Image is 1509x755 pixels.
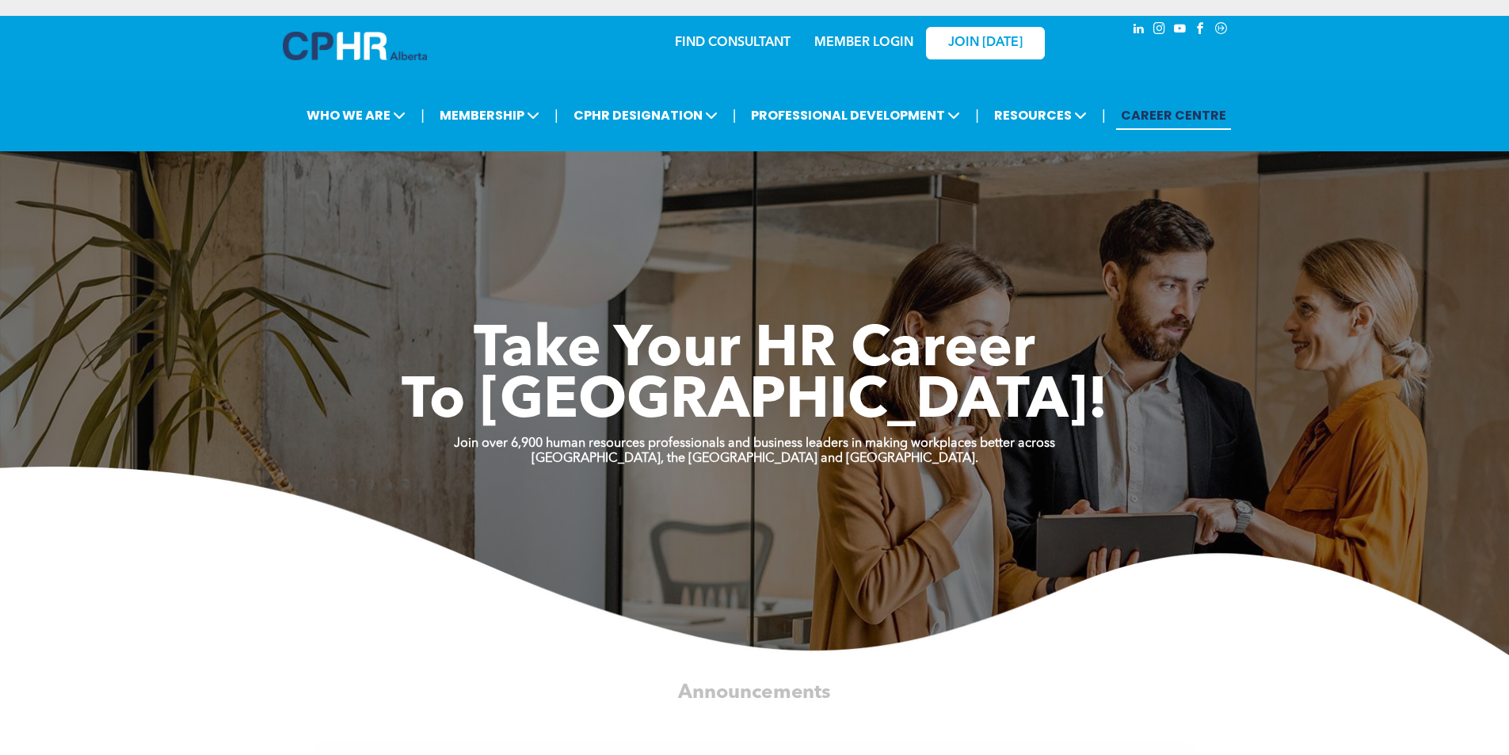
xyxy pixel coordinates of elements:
span: Take Your HR Career [474,322,1035,379]
li: | [1102,99,1106,132]
span: JOIN [DATE] [948,36,1023,51]
img: A blue and white logo for cp alberta [283,32,427,60]
span: PROFESSIONAL DEVELOPMENT [746,101,965,130]
span: To [GEOGRAPHIC_DATA]! [402,374,1108,431]
span: RESOURCES [989,101,1092,130]
li: | [975,99,979,132]
strong: [GEOGRAPHIC_DATA], the [GEOGRAPHIC_DATA] and [GEOGRAPHIC_DATA]. [532,452,978,465]
strong: Join over 6,900 human resources professionals and business leaders in making workplaces better ac... [454,437,1055,450]
a: MEMBER LOGIN [814,36,913,49]
span: CPHR DESIGNATION [569,101,722,130]
a: JOIN [DATE] [926,27,1045,59]
span: WHO WE ARE [302,101,410,130]
li: | [554,99,558,132]
li: | [733,99,737,132]
a: Social network [1213,20,1230,41]
a: linkedin [1130,20,1148,41]
span: MEMBERSHIP [435,101,544,130]
a: FIND CONSULTANT [675,36,791,49]
a: instagram [1151,20,1168,41]
a: youtube [1172,20,1189,41]
li: | [421,99,425,132]
a: facebook [1192,20,1210,41]
span: Announcements [678,683,830,703]
a: CAREER CENTRE [1116,101,1231,130]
